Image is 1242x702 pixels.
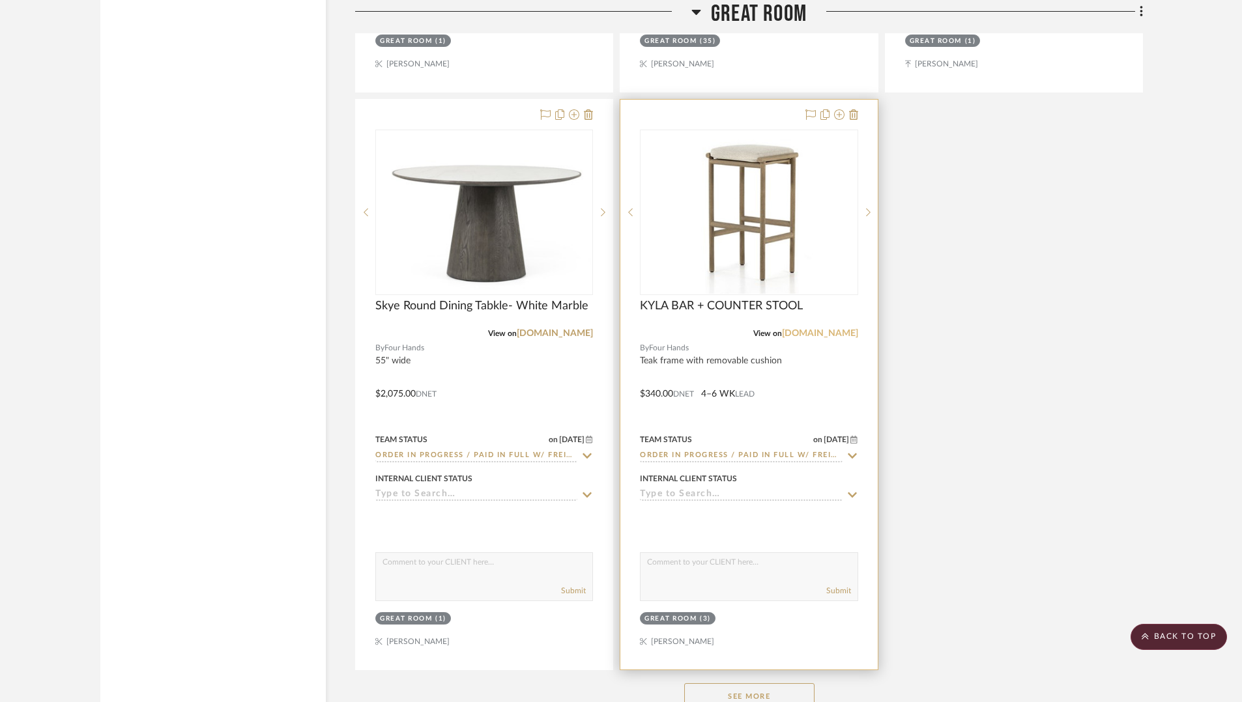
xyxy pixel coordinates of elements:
[640,342,649,354] span: By
[640,473,737,484] div: Internal Client Status
[488,330,517,337] span: View on
[782,329,858,338] a: [DOMAIN_NAME]
[644,36,697,46] div: Great Room
[822,435,850,444] span: [DATE]
[965,36,976,46] div: (1)
[561,585,586,597] button: Submit
[435,36,446,46] div: (1)
[375,342,384,354] span: By
[1131,624,1227,650] scroll-to-top-button: BACK TO TOP
[640,489,842,501] input: Type to Search…
[667,131,830,294] img: KYLA BAR + COUNTER STOOL
[700,36,715,46] div: (35)
[517,329,593,338] a: [DOMAIN_NAME]
[549,436,558,443] span: on
[826,585,851,597] button: Submit
[813,436,822,443] span: on
[640,434,692,445] div: Team Status
[375,450,577,462] input: Type to Search…
[375,489,577,501] input: Type to Search…
[558,435,586,444] span: [DATE]
[700,614,711,624] div: (3)
[649,342,689,354] span: Four Hands
[641,130,857,294] div: 0
[384,342,424,354] span: Four Hands
[640,299,803,313] span: KYLA BAR + COUNTER STOOL
[375,434,427,445] div: Team Status
[435,614,446,624] div: (1)
[753,330,782,337] span: View on
[375,473,472,484] div: Internal Client Status
[644,614,697,624] div: Great Room
[375,299,588,313] span: Skye Round Dining Tabkle- White Marble
[640,450,842,462] input: Type to Search…
[377,135,592,290] img: Skye Round Dining Tabkle- White Marble
[380,36,432,46] div: Great Room
[380,614,432,624] div: Great Room
[910,36,962,46] div: Great Room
